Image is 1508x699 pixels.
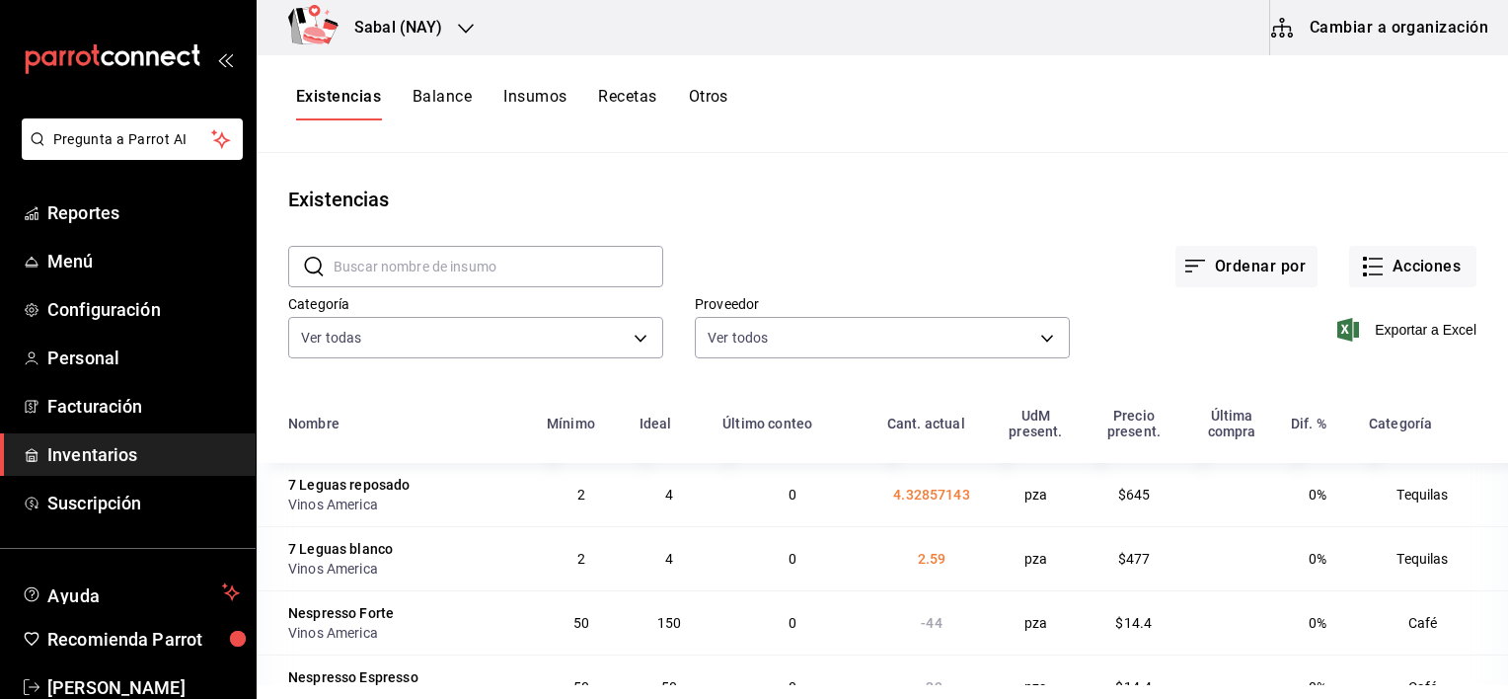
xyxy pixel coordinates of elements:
[708,328,768,348] span: Ver todos
[1118,487,1151,503] span: $645
[288,495,523,514] div: Vinos America
[288,559,523,579] div: Vinos America
[47,199,240,226] span: Reportes
[288,475,411,495] div: 7 Leguas reposado
[640,416,672,431] div: Ideal
[47,296,240,323] span: Configuración
[288,185,389,214] div: Existencias
[22,118,243,160] button: Pregunta a Parrot AI
[1357,526,1508,590] td: Tequilas
[988,463,1084,526] td: pza
[573,679,589,695] span: 50
[1291,416,1326,431] div: Dif. %
[339,16,442,39] h3: Sabal (NAY)
[1309,679,1326,695] span: 0%
[217,51,233,67] button: open_drawer_menu
[988,590,1084,655] td: pza
[577,551,585,567] span: 2
[47,581,214,604] span: Ayuda
[665,487,673,503] span: 4
[288,603,394,623] div: Nespresso Forte
[296,87,381,120] button: Existencias
[1175,246,1318,287] button: Ordenar por
[1357,463,1508,526] td: Tequilas
[1357,590,1508,655] td: Café
[921,615,942,631] span: -44
[47,345,240,371] span: Personal
[695,297,1070,311] label: Proveedor
[1000,408,1072,439] div: UdM present.
[547,416,595,431] div: Mínimo
[288,623,523,643] div: Vinos America
[789,615,796,631] span: 0
[14,143,243,164] a: Pregunta a Parrot AI
[1115,679,1152,695] span: $14.4
[988,526,1084,590] td: pza
[789,487,796,503] span: 0
[296,87,728,120] div: navigation tabs
[334,247,663,286] input: Buscar nombre de insumo
[301,328,361,348] span: Ver todas
[1369,416,1432,431] div: Categoría
[1115,615,1152,631] span: $14.4
[789,551,796,567] span: 0
[893,487,970,503] span: 4.32857143
[288,297,663,311] label: Categoría
[598,87,656,120] button: Recetas
[503,87,566,120] button: Insumos
[1118,551,1151,567] span: $477
[1349,246,1476,287] button: Acciones
[47,248,240,274] span: Menú
[47,393,240,420] span: Facturación
[657,615,681,631] span: 150
[47,490,240,516] span: Suscripción
[413,87,472,120] button: Balance
[661,679,677,695] span: 50
[921,679,942,695] span: -39
[573,615,589,631] span: 50
[1095,408,1172,439] div: Precio present.
[1196,408,1267,439] div: Última compra
[887,416,965,431] div: Cant. actual
[53,129,212,150] span: Pregunta a Parrot AI
[1309,551,1326,567] span: 0%
[1309,615,1326,631] span: 0%
[47,441,240,468] span: Inventarios
[288,416,339,431] div: Nombre
[918,551,946,567] span: 2.59
[1341,318,1476,342] button: Exportar a Excel
[789,679,796,695] span: 0
[722,416,812,431] div: Último conteo
[689,87,728,120] button: Otros
[577,487,585,503] span: 2
[1309,487,1326,503] span: 0%
[288,667,418,687] div: Nespresso Espresso
[288,539,393,559] div: 7 Leguas blanco
[47,626,240,653] span: Recomienda Parrot
[665,551,673,567] span: 4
